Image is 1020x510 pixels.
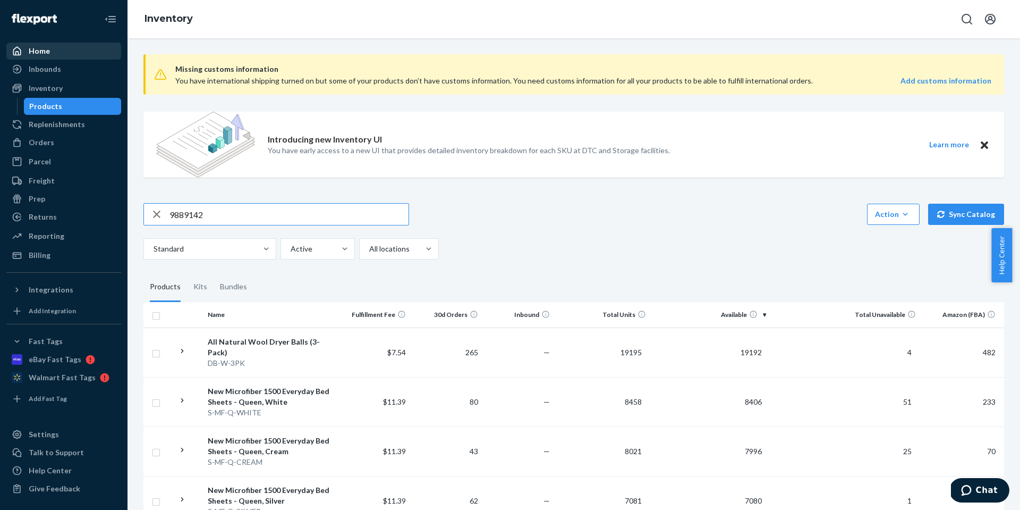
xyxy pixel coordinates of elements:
[543,496,550,505] span: —
[741,496,766,505] span: 7080
[29,119,85,130] div: Replenishments
[208,407,334,418] div: S-MF-Q-WHITE
[29,306,76,315] div: Add Integration
[410,377,482,427] td: 80
[920,302,1004,328] th: Amazon (FBA)
[6,208,121,225] a: Returns
[991,228,1012,282] button: Help Center
[290,244,291,254] input: Active
[156,112,255,178] img: new-reports-banner-icon.82668bd98b6a51aee86340f2a7b77ae3.png
[6,116,121,133] a: Replenishments
[29,483,80,494] div: Give Feedback
[920,377,1004,427] td: 233
[616,348,646,357] span: 19195
[6,369,121,386] a: Walmart Fast Tags
[6,80,121,97] a: Inventory
[6,172,121,189] a: Freight
[875,209,912,220] div: Action
[903,348,916,357] span: 4
[268,133,382,146] p: Introducing new Inventory UI
[6,153,121,170] a: Parcel
[899,397,916,406] span: 51
[6,462,121,479] a: Help Center
[220,272,247,302] div: Bundles
[29,285,73,295] div: Integrations
[136,4,201,35] ol: breadcrumbs
[144,13,193,24] a: Inventory
[956,9,977,30] button: Open Search Box
[29,465,72,476] div: Help Center
[980,9,1001,30] button: Open account menu
[29,83,63,94] div: Inventory
[410,302,482,328] th: 30d Orders
[208,337,334,358] div: All Natural Wool Dryer Balls (3-Pack)
[920,427,1004,476] td: 70
[29,156,51,167] div: Parcel
[193,272,207,302] div: Kits
[29,372,96,383] div: Walmart Fast Tags
[903,496,916,505] span: 1
[387,348,406,357] span: $7.54
[920,328,1004,377] td: 482
[208,386,334,407] div: New Microfiber 1500 Everyday Bed Sheets - Queen, White
[6,390,121,407] a: Add Fast Tag
[620,447,646,456] span: 8021
[6,303,121,320] a: Add Integration
[338,302,410,328] th: Fulfillment Fee
[543,447,550,456] span: —
[29,231,64,241] div: Reporting
[29,175,55,186] div: Freight
[368,244,369,254] input: All locations
[175,63,991,76] span: Missing customs information
[12,14,57,24] img: Flexport logo
[150,272,181,302] div: Products
[6,228,121,245] a: Reporting
[29,429,59,440] div: Settings
[29,137,54,148] div: Orders
[900,76,991,85] strong: Add customs information
[29,46,50,56] div: Home
[554,302,650,328] th: Total Units
[867,204,920,225] button: Action
[208,436,334,457] div: New Microfiber 1500 Everyday Bed Sheets - Queen, Cream
[208,358,334,369] div: DB-W-3PK
[951,478,1009,505] iframe: Opens a widget where you can chat to one of our agents
[6,426,121,443] a: Settings
[29,336,63,347] div: Fast Tags
[6,43,121,60] a: Home
[29,354,81,365] div: eBay Fast Tags
[6,190,121,207] a: Prep
[29,212,57,222] div: Returns
[736,348,766,357] span: 19192
[620,397,646,406] span: 8458
[650,302,770,328] th: Available
[989,496,996,505] span: —
[24,98,122,115] a: Products
[899,447,916,456] span: 25
[6,351,121,368] a: eBay Fast Tags
[410,328,482,377] td: 265
[29,64,61,74] div: Inbounds
[482,302,554,328] th: Inbound
[6,134,121,151] a: Orders
[6,480,121,497] button: Give Feedback
[29,394,67,403] div: Add Fast Tag
[928,204,1004,225] button: Sync Catalog
[900,76,991,86] a: Add customs information
[29,447,84,458] div: Talk to Support
[977,138,991,152] button: Close
[922,138,975,152] button: Learn more
[175,76,828,86] div: You have international shipping turned on but some of your products don’t have customs informatio...
[29,194,45,204] div: Prep
[383,397,406,406] span: $11.39
[383,447,406,456] span: $11.39
[383,496,406,505] span: $11.39
[6,61,121,78] a: Inbounds
[6,281,121,298] button: Integrations
[100,9,121,30] button: Close Navigation
[410,427,482,476] td: 43
[770,302,920,328] th: Total Unavailable
[29,101,62,112] div: Products
[6,247,121,264] a: Billing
